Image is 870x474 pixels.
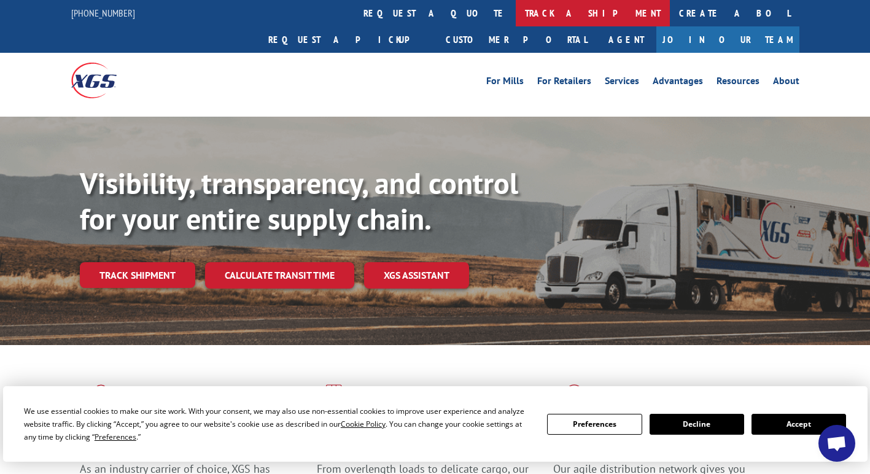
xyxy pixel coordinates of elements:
a: For Mills [486,76,524,90]
a: Track shipment [80,262,195,288]
a: [PHONE_NUMBER] [71,7,135,19]
a: Agent [596,26,656,53]
a: XGS ASSISTANT [364,262,469,289]
a: Join Our Team [656,26,799,53]
a: Calculate transit time [205,262,354,289]
button: Preferences [547,414,642,435]
img: xgs-icon-focused-on-flooring-red [317,384,346,416]
button: Decline [650,414,744,435]
span: Cookie Policy [341,419,386,429]
a: For Retailers [537,76,591,90]
span: Preferences [95,432,136,442]
div: Cookie Consent Prompt [3,386,868,462]
a: Services [605,76,639,90]
div: Open chat [818,425,855,462]
a: Request a pickup [259,26,437,53]
img: xgs-icon-flagship-distribution-model-red [553,384,596,416]
a: Advantages [653,76,703,90]
button: Accept [752,414,846,435]
a: Customer Portal [437,26,596,53]
div: We use essential cookies to make our site work. With your consent, we may also use non-essential ... [24,405,532,443]
img: xgs-icon-total-supply-chain-intelligence-red [80,384,118,416]
a: About [773,76,799,90]
b: Visibility, transparency, and control for your entire supply chain. [80,164,518,238]
a: Resources [717,76,759,90]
